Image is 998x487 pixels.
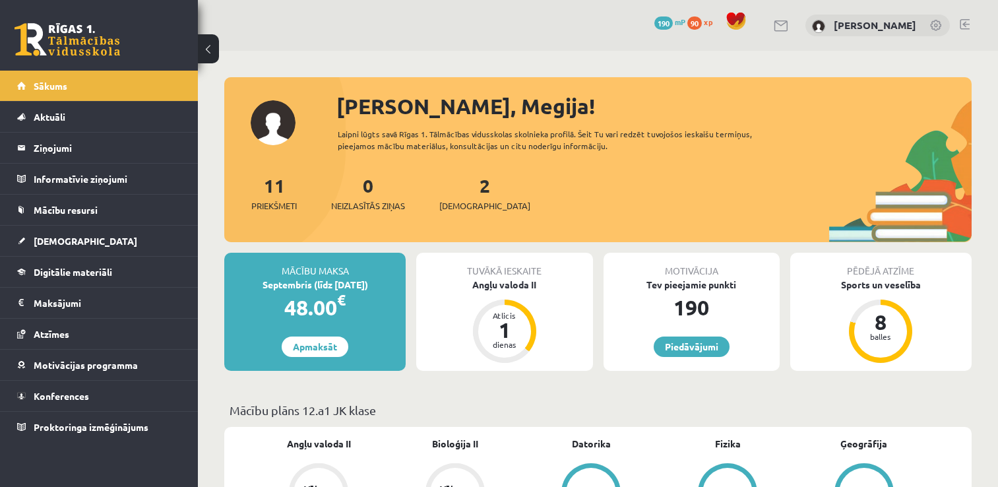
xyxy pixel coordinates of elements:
legend: Ziņojumi [34,133,181,163]
span: Konferences [34,390,89,402]
span: xp [704,16,712,27]
div: dienas [485,341,524,348]
div: Septembris (līdz [DATE]) [224,278,406,292]
a: Apmaksāt [282,337,348,357]
a: Angļu valoda II [287,437,351,451]
span: Digitālie materiāli [34,266,112,278]
a: Motivācijas programma [17,350,181,380]
div: Laipni lūgts savā Rīgas 1. Tālmācības vidusskolas skolnieka profilā. Šeit Tu vari redzēt tuvojošo... [338,128,786,152]
div: 1 [485,319,524,341]
div: Tev pieejamie punkti [604,278,780,292]
div: Sports un veselība [790,278,972,292]
span: Proktoringa izmēģinājums [34,421,148,433]
span: [DEMOGRAPHIC_DATA] [439,199,530,212]
span: [DEMOGRAPHIC_DATA] [34,235,137,247]
div: 8 [861,311,900,333]
a: Datorika [572,437,611,451]
span: Motivācijas programma [34,359,138,371]
span: Aktuāli [34,111,65,123]
a: 190 mP [654,16,685,27]
div: Atlicis [485,311,524,319]
div: Mācību maksa [224,253,406,278]
img: Megija Kozlovska [812,20,825,33]
a: Ziņojumi [17,133,181,163]
span: Neizlasītās ziņas [331,199,405,212]
a: Informatīvie ziņojumi [17,164,181,194]
a: 2[DEMOGRAPHIC_DATA] [439,174,530,212]
div: Motivācija [604,253,780,278]
div: Tuvākā ieskaite [416,253,592,278]
a: Mācību resursi [17,195,181,225]
a: Aktuāli [17,102,181,132]
a: Bioloģija II [432,437,478,451]
a: Digitālie materiāli [17,257,181,287]
a: Sākums [17,71,181,101]
span: 90 [687,16,702,30]
span: 190 [654,16,673,30]
a: 90 xp [687,16,719,27]
a: 11Priekšmeti [251,174,297,212]
span: Sākums [34,80,67,92]
div: [PERSON_NAME], Megija! [336,90,972,122]
a: Angļu valoda II Atlicis 1 dienas [416,278,592,365]
a: Fizika [715,437,741,451]
legend: Maksājumi [34,288,181,318]
p: Mācību plāns 12.a1 JK klase [230,401,966,419]
span: mP [675,16,685,27]
a: Proktoringa izmēģinājums [17,412,181,442]
div: Pēdējā atzīme [790,253,972,278]
a: Ģeogrāfija [840,437,887,451]
a: Konferences [17,381,181,411]
legend: Informatīvie ziņojumi [34,164,181,194]
a: Rīgas 1. Tālmācības vidusskola [15,23,120,56]
span: Priekšmeti [251,199,297,212]
span: Atzīmes [34,328,69,340]
div: 48.00 [224,292,406,323]
div: 190 [604,292,780,323]
a: Piedāvājumi [654,337,730,357]
span: € [337,290,346,309]
div: balles [861,333,900,341]
a: [PERSON_NAME] [834,18,916,32]
div: Angļu valoda II [416,278,592,292]
a: 0Neizlasītās ziņas [331,174,405,212]
a: Sports un veselība 8 balles [790,278,972,365]
span: Mācību resursi [34,204,98,216]
a: Atzīmes [17,319,181,349]
a: Maksājumi [17,288,181,318]
a: [DEMOGRAPHIC_DATA] [17,226,181,256]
